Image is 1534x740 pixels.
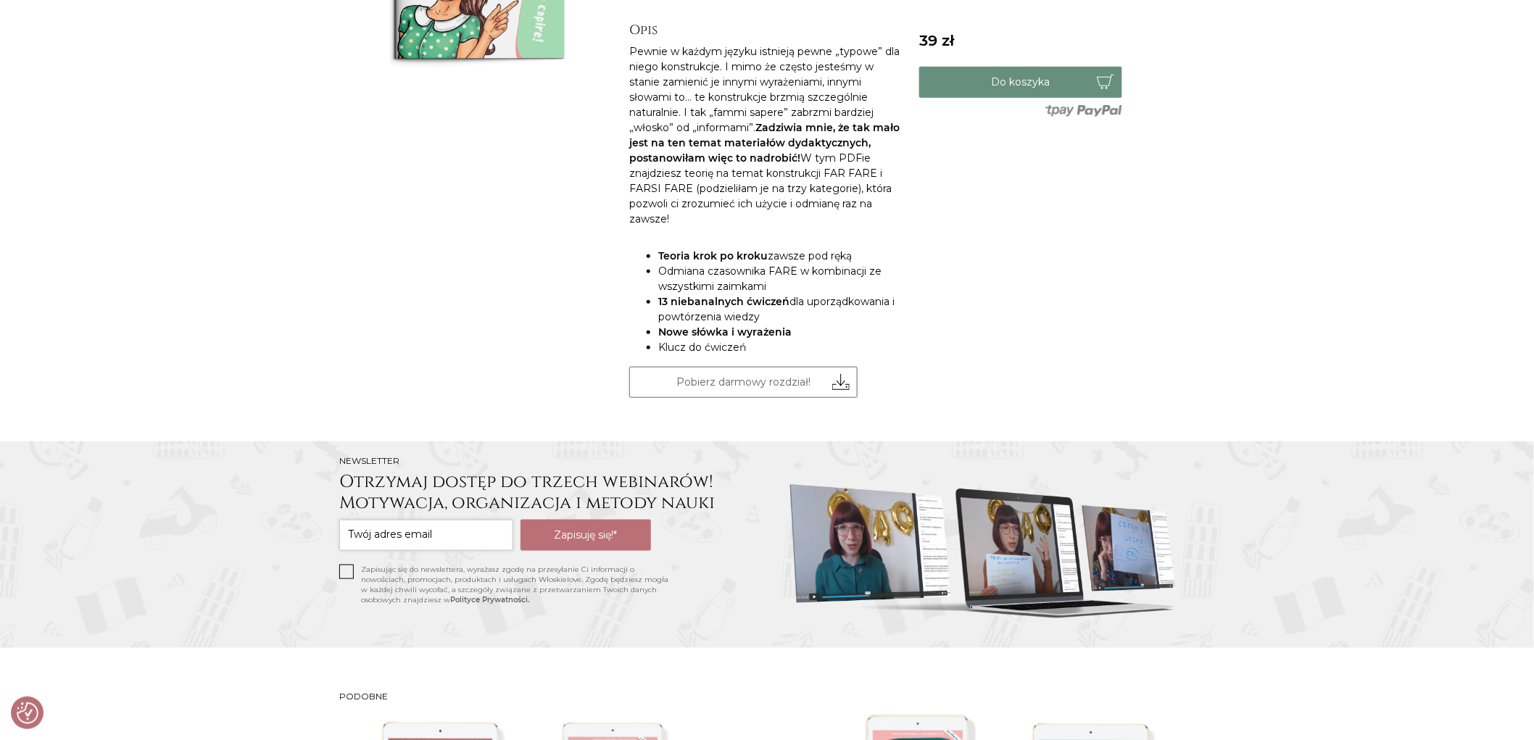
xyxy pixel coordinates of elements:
[658,264,905,294] li: Odmiana czasownika FARE w kombinacji ze wszystkimi zaimkami
[521,520,651,551] button: Zapisuję się!*
[361,565,676,605] p: Zapisując się do newslettera, wyrażasz zgodę na przesyłanie Ci informacji o nowościach, promocjac...
[658,249,768,262] strong: Teoria krok po kroku
[17,702,38,724] img: Revisit consent button
[919,31,954,49] span: 39
[629,121,900,165] strong: Zadziwia mnie, że tak mało jest na ten temat materiałów dydaktycznych, postanowiłam więc to nadro...
[629,44,905,227] p: Pewnie w każdym języku istnieją pewne „typowe” dla niego konstrukcje. I mimo że często jesteśmy w...
[339,691,1195,702] h3: Podobne
[450,595,529,604] a: Polityce Prywatności.
[17,702,38,724] button: Preferencje co do zgód
[339,520,513,551] input: Twój adres email
[658,295,789,308] strong: 13 niebanalnych ćwiczeń
[339,456,760,466] h2: Newsletter
[658,294,905,325] li: dla uporządkowania i powtórzenia wiedzy
[658,340,905,355] li: Klucz do ćwiczeń
[339,472,760,514] h3: Otrzymaj dostęp do trzech webinarów! Motywacja, organizacja i metody nauki
[658,249,905,264] li: zawsze pod ręką
[658,325,792,338] strong: Nowe słówka i wyrażenia
[629,22,905,38] h2: Opis
[919,67,1122,98] button: Do koszyka
[629,367,858,398] a: Pobierz darmowy rozdział!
